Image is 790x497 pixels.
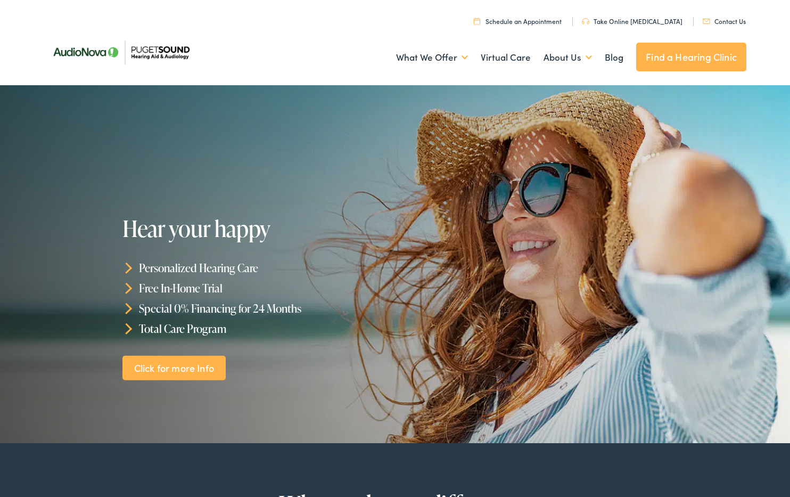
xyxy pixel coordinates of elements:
[481,38,531,77] a: Virtual Care
[122,355,226,380] a: Click for more Info
[474,18,480,25] img: utility icon
[122,258,399,278] li: Personalized Hearing Care
[122,216,399,241] h1: Hear your happy
[396,38,468,77] a: What We Offer
[122,318,399,338] li: Total Care Program
[122,278,399,298] li: Free In-Home Trial
[582,17,682,26] a: Take Online [MEDICAL_DATA]
[544,38,592,77] a: About Us
[122,298,399,319] li: Special 0% Financing for 24 Months
[474,17,562,26] a: Schedule an Appointment
[605,38,623,77] a: Blog
[703,19,710,24] img: utility icon
[703,17,746,26] a: Contact Us
[636,43,746,71] a: Find a Hearing Clinic
[582,18,589,25] img: utility icon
